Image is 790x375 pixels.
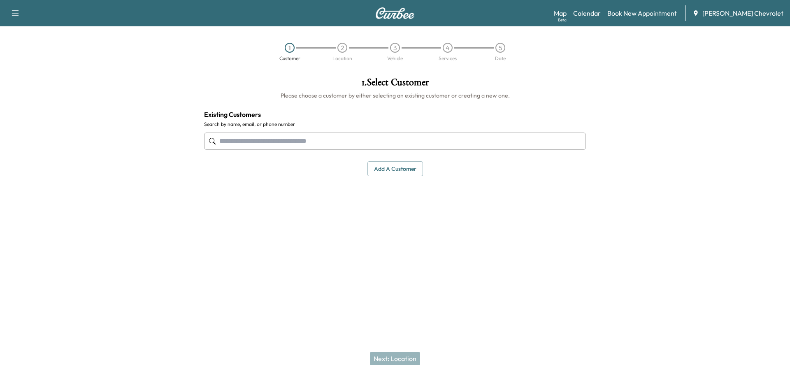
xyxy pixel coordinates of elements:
h4: Existing Customers [204,109,586,119]
img: Curbee Logo [375,7,415,19]
div: Vehicle [387,56,403,61]
div: Customer [279,56,300,61]
a: Calendar [573,8,601,18]
div: 4 [443,43,453,53]
h1: 1 . Select Customer [204,77,586,91]
div: 1 [285,43,295,53]
h6: Please choose a customer by either selecting an existing customer or creating a new one. [204,91,586,100]
span: [PERSON_NAME] Chevrolet [702,8,783,18]
div: Location [332,56,352,61]
a: MapBeta [554,8,567,18]
div: 2 [337,43,347,53]
div: Services [439,56,457,61]
button: Add a customer [367,161,423,177]
div: 5 [495,43,505,53]
a: Book New Appointment [607,8,677,18]
div: 3 [390,43,400,53]
label: Search by name, email, or phone number [204,121,586,128]
div: Beta [558,17,567,23]
div: Date [495,56,506,61]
